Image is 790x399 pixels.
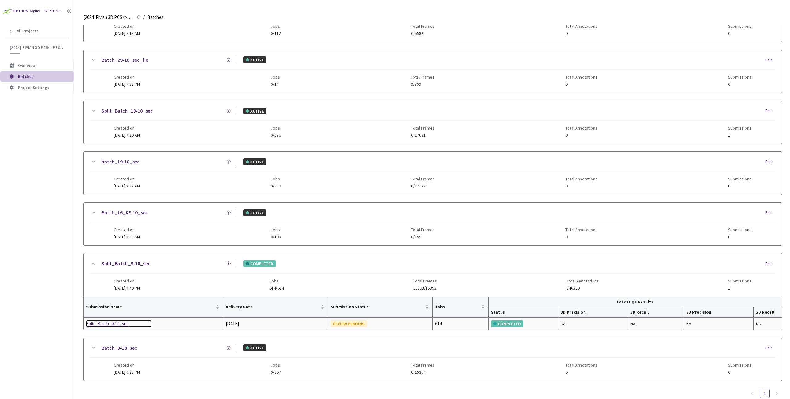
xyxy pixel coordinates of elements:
[772,389,782,398] button: right
[411,24,435,29] span: Total Frames
[102,260,150,267] a: Split_Batch_9-10_sec
[84,338,782,381] div: Batch_9-10_secACTIVEEditCreated on[DATE] 9:23 PMJobs0/307Total Frames0/15364Total Annotations0Sub...
[102,344,137,352] a: Batch_9-10_sec
[271,82,280,87] span: 0/14
[565,370,597,375] span: 0
[114,227,140,232] span: Created on
[728,278,751,283] span: Submissions
[411,227,435,232] span: Total Frames
[765,210,775,216] div: Edit
[728,75,751,80] span: Submissions
[765,345,775,351] div: Edit
[684,307,754,317] th: 2D Precision
[728,227,751,232] span: Submissions
[561,320,625,327] div: NA
[243,158,266,165] div: ACTIVE
[413,286,437,290] span: 15393/15393
[226,320,325,327] div: [DATE]
[567,286,599,290] span: 346310
[243,344,266,351] div: ACTIVE
[411,370,435,375] span: 0/15364
[565,176,597,181] span: Total Annotations
[628,307,684,317] th: 3D Recall
[271,227,281,232] span: Jobs
[411,235,435,239] span: 0/199
[489,307,558,317] th: Status
[728,24,751,29] span: Submissions
[271,184,281,188] span: 0/339
[411,31,435,36] span: 0/5582
[411,176,435,181] span: Total Frames
[411,75,434,80] span: Total Frames
[489,297,782,307] th: Latest QC Results
[765,261,775,267] div: Edit
[84,50,782,93] div: Batch_29-10_sec_fixACTIVEEditCreated on[DATE] 7:33 PMJobs0/14Total Frames0/709Total Annotations0S...
[86,304,214,309] span: Submission Name
[565,24,597,29] span: Total Annotations
[331,320,367,327] div: REVIEW PENDING
[558,307,628,317] th: 3D Precision
[760,389,769,398] a: 1
[271,75,280,80] span: Jobs
[243,209,266,216] div: ACTIVE
[114,363,140,368] span: Created on
[728,125,751,130] span: Submissions
[565,75,597,80] span: Total Annotations
[728,31,751,36] span: 0
[728,370,751,375] span: 0
[114,132,140,138] span: [DATE] 7:20 AM
[754,307,782,317] th: 2D Recall
[223,297,328,317] th: Delivery Date
[772,389,782,398] li: Next Page
[114,176,140,181] span: Created on
[114,125,140,130] span: Created on
[84,297,223,317] th: Submission Name
[728,82,751,87] span: 0
[565,235,597,239] span: 0
[565,227,597,232] span: Total Annotations
[271,363,281,368] span: Jobs
[18,63,35,68] span: Overview
[411,82,434,87] span: 0/709
[565,363,597,368] span: Total Annotations
[86,320,152,327] a: Split_Batch_9-10_sec
[728,176,751,181] span: Submissions
[413,278,437,283] span: Total Frames
[331,304,424,309] span: Submission Status
[114,75,140,80] span: Created on
[728,184,751,188] span: 0
[271,235,281,239] span: 0/199
[747,389,757,398] li: Previous Page
[630,320,681,327] div: NA
[271,31,281,36] span: 0/112
[102,209,148,216] a: Batch_16_KF-10_sec
[102,158,139,166] a: batch_19-10_sec
[84,253,782,296] div: Split_Batch_9-10_secCOMPLETEDEditCreated on[DATE] 4:40 PMJobs614/614Total Frames15393/15393Total ...
[10,45,65,50] span: [2024] Rivian 3D PCS<>Production
[114,285,140,291] span: [DATE] 4:40 PM
[750,392,754,395] span: left
[114,183,140,189] span: [DATE] 2:37 AM
[114,31,140,36] span: [DATE] 7:18 AM
[143,14,145,21] li: /
[565,31,597,36] span: 0
[411,133,435,138] span: 0/17081
[44,8,61,14] div: GT Studio
[102,56,148,64] a: Batch_29-10_sec_fix
[775,392,779,395] span: right
[84,203,782,245] div: Batch_16_KF-10_secACTIVEEditCreated on[DATE] 8:03 AMJobs0/199Total Frames0/199Total Annotations0S...
[271,133,281,138] span: 0/676
[728,133,751,138] span: 1
[243,108,266,114] div: ACTIVE
[114,81,140,87] span: [DATE] 7:33 PM
[567,278,599,283] span: Total Annotations
[84,101,782,144] div: Split_Batch_19-10_secACTIVEEditCreated on[DATE] 7:20 AMJobs0/676Total Frames0/17081Total Annotati...
[565,82,597,87] span: 0
[147,14,164,21] span: Batches
[765,108,775,114] div: Edit
[728,363,751,368] span: Submissions
[271,176,281,181] span: Jobs
[756,320,779,327] div: NA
